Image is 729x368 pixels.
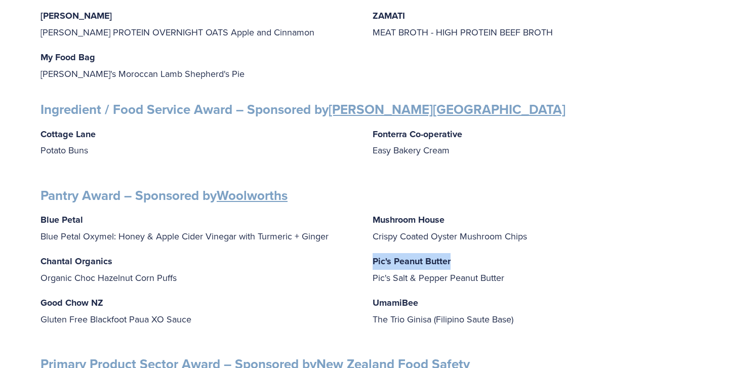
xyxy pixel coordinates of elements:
[40,51,95,64] strong: My Food Bag
[217,186,288,205] a: Woolworths
[373,253,688,285] p: Pic's Salt & Pepper Peanut Butter
[40,296,103,309] strong: Good Chow NZ
[40,9,112,22] strong: [PERSON_NAME]
[40,100,565,119] strong: Ingredient / Food Service Award – Sponsored by
[40,128,96,141] strong: Cottage Lane
[40,295,356,327] p: Gluten Free Blackfoot Paua XO Sauce
[373,8,688,40] p: MEAT BROTH - HIGH PROTEIN BEEF BROTH
[40,186,288,205] strong: Pantry Award – Sponsored by
[373,212,688,244] p: Crispy Coated Oyster Mushroom Chips
[40,8,356,40] p: [PERSON_NAME] PROTEIN OVERNIGHT OATS Apple and Cinnamon
[40,213,83,226] strong: Blue Petal
[40,253,356,285] p: Organic Choc Hazelnut Corn Puffs
[40,255,112,268] strong: Chantal Organics
[373,295,688,327] p: The Trio Ginisa (Filipino Saute Base)
[40,49,356,81] p: [PERSON_NAME]'s Moroccan Lamb Shepherd's Pie
[373,126,688,158] p: Easy Bakery Cream
[373,255,451,268] strong: Pic's Peanut Butter
[373,296,418,309] strong: UmamiBee
[373,9,405,22] strong: ZAMATI
[329,100,565,119] a: [PERSON_NAME][GEOGRAPHIC_DATA]
[40,126,356,158] p: Potato Buns
[40,212,356,244] p: Blue Petal Oxymel: Honey & Apple Cider Vinegar with Turmeric + Ginger
[373,213,444,226] strong: Mushroom House
[373,128,462,141] strong: Fonterra Co-operative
